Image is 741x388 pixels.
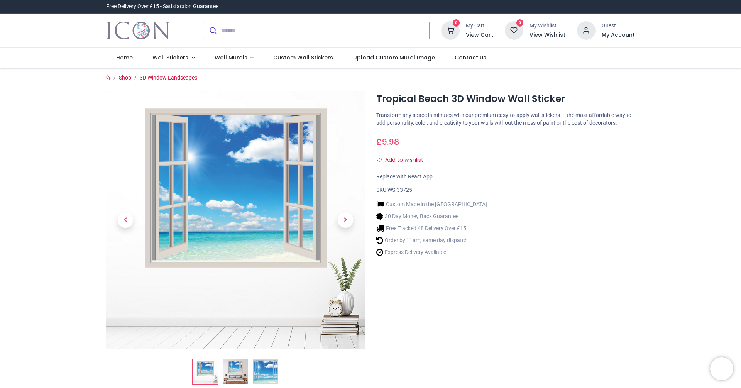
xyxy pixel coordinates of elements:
sup: 0 [453,19,460,27]
a: Next [326,130,365,311]
a: Logo of Icon Wall Stickers [106,20,170,41]
span: WS-33725 [387,187,412,193]
div: My Cart [466,22,493,30]
img: Icon Wall Stickers [106,20,170,41]
p: Transform any space in minutes with our premium easy-to-apply wall stickers — the most affordable... [376,112,635,127]
span: Home [116,54,133,61]
div: SKU: [376,186,635,194]
a: Shop [119,75,131,81]
span: 9.98 [382,136,399,147]
a: 0 [505,27,523,33]
span: Wall Murals [215,54,247,61]
i: Add to wishlist [377,157,382,163]
span: Custom Wall Stickers [273,54,333,61]
span: £ [376,136,399,147]
span: Wall Stickers [152,54,188,61]
li: Custom Made in the [GEOGRAPHIC_DATA] [376,200,487,208]
sup: 0 [516,19,524,27]
div: Replace with React App. [376,173,635,181]
a: Previous [106,130,145,311]
span: Contact us [455,54,486,61]
iframe: Customer reviews powered by Trustpilot [473,3,635,10]
h1: Tropical Beach 3D Window Wall Sticker [376,92,635,105]
img: Tropical Beach 3D Window Wall Sticker [106,91,365,349]
img: WS-33725-02 [223,359,248,384]
button: Submit [203,22,222,39]
div: Guest [602,22,635,30]
a: My Account [602,31,635,39]
li: Order by 11am, same day dispatch [376,236,487,244]
a: View Cart [466,31,493,39]
span: Previous [118,212,133,228]
div: Free Delivery Over £15 - Satisfaction Guarantee [106,3,218,10]
div: My Wishlist [530,22,565,30]
iframe: Brevo live chat [710,357,733,380]
button: Add to wishlistAdd to wishlist [376,154,430,167]
img: WS-33725-03 [253,359,278,384]
a: 0 [441,27,460,33]
img: Tropical Beach 3D Window Wall Sticker [193,359,218,384]
span: Next [338,212,353,228]
li: Express Delivery Available [376,248,487,256]
li: 30 Day Money Back Guarantee [376,212,487,220]
li: Free Tracked 48 Delivery Over £15 [376,224,487,232]
span: Upload Custom Mural Image [353,54,435,61]
a: Wall Stickers [142,48,205,68]
a: 3D Window Landscapes [140,75,197,81]
a: View Wishlist [530,31,565,39]
a: Wall Murals [205,48,264,68]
